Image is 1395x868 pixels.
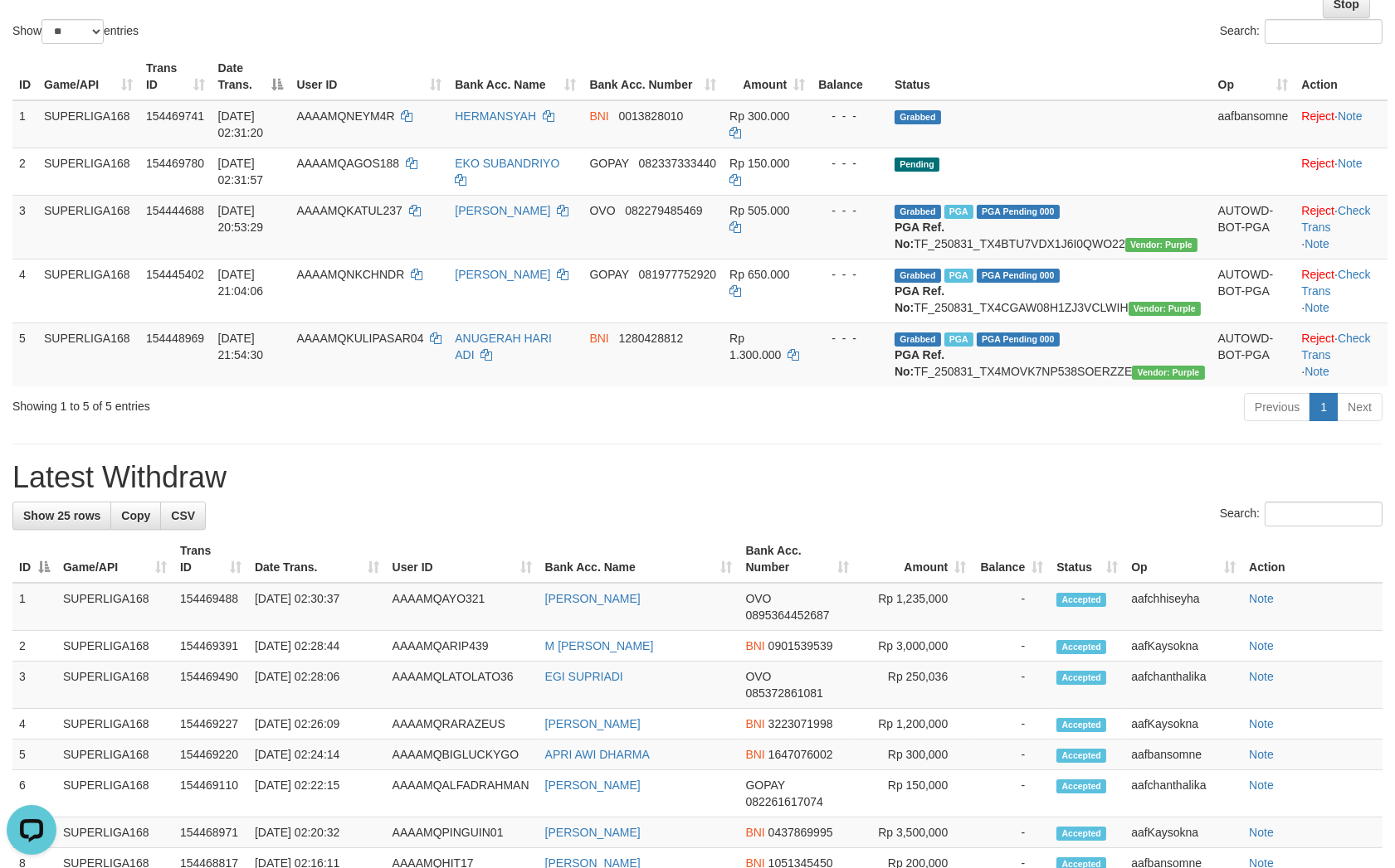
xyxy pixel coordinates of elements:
td: 6 [12,770,56,817]
td: [DATE] 02:22:15 [248,770,386,817]
a: Note [1249,639,1274,652]
a: [PERSON_NAME] [455,268,550,281]
td: 4 [12,259,37,322]
span: Copy 085372861081 to clipboard [745,686,822,700]
select: Showentries [41,19,104,44]
td: AAAAMQAYO321 [386,583,539,631]
td: - [973,662,1050,709]
td: 154468971 [173,817,248,848]
a: Note [1338,109,1363,123]
span: PGA Pending [977,332,1060,347]
th: Trans ID: activate to sort column ascending [173,536,248,583]
td: AUTOWD-BOT-PGA [1212,259,1295,322]
td: Rp 1,200,000 [856,709,973,739]
td: - [973,739,1050,770]
td: aafKaysokna [1124,631,1242,662]
td: Rp 3,500,000 [856,817,973,848]
span: Pending [895,158,939,172]
td: SUPERLIGA168 [37,322,139,386]
span: Copy 0895364452687 to clipboard [745,609,829,622]
span: Marked by aafchhiseyha [944,332,973,347]
td: 154469488 [173,583,248,631]
td: TF_250831_TX4MOVK7NP538SOERZZE [888,322,1212,386]
a: Check Trans [1301,204,1370,234]
a: [PERSON_NAME] [455,204,550,217]
a: M [PERSON_NAME] [545,639,654,652]
td: aafchanthalika [1124,662,1242,709]
a: Note [1305,301,1329,314]
td: SUPERLIGA168 [37,148,139,195]
td: - [973,709,1050,739]
th: Date Trans.: activate to sort column descending [212,53,290,100]
span: Copy 082261617074 to clipboard [745,795,822,808]
a: Note [1249,717,1274,730]
span: [DATE] 02:31:20 [218,109,264,139]
a: ANUGERAH HARI ADI [455,332,552,361]
th: Bank Acc. Name: activate to sort column ascending [539,536,739,583]
a: Note [1249,670,1274,683]
td: SUPERLIGA168 [56,631,173,662]
td: SUPERLIGA168 [56,739,173,770]
a: Reject [1301,332,1334,345]
th: Action [1242,536,1383,583]
td: SUPERLIGA168 [56,709,173,739]
td: SUPERLIGA168 [37,195,139,259]
td: 4 [12,709,56,739]
label: Search: [1220,19,1383,44]
td: AAAAMQARIP439 [386,631,539,662]
td: Rp 1,235,000 [856,583,973,631]
div: - - - [818,330,881,347]
th: Amount: activate to sort column ascending [723,53,812,100]
a: Reject [1301,109,1334,123]
a: APRI AWI DHARMA [545,748,650,761]
span: AAAAMQNEYM4R [296,109,394,123]
b: PGA Ref. No: [895,348,944,378]
a: EGI SUPRIADI [545,670,623,683]
td: AAAAMQPINGUIN01 [386,817,539,848]
a: Reject [1301,204,1334,217]
div: - - - [818,202,881,219]
td: [DATE] 02:20:32 [248,817,386,848]
a: Note [1249,778,1274,792]
td: - [973,583,1050,631]
span: OVO [745,670,771,683]
span: Copy 0901539539 to clipboard [768,639,833,652]
span: Grabbed [895,332,941,347]
span: Rp 505.000 [729,204,789,217]
span: GOPAY [589,268,628,281]
td: AAAAMQRARAZEUS [386,709,539,739]
span: Accepted [1056,671,1106,685]
input: Search: [1265,502,1383,526]
td: AUTOWD-BOT-PGA [1212,195,1295,259]
td: · · [1295,259,1388,322]
td: Rp 150,000 [856,770,973,817]
td: AAAAMQLATOLATO36 [386,662,539,709]
span: BNI [745,639,764,652]
span: Copy 081977752920 to clipboard [639,268,716,281]
span: 154469741 [146,109,204,123]
td: 154469110 [173,770,248,817]
th: User ID: activate to sort column ascending [386,536,539,583]
span: Vendor URL: https://trx4.1velocity.biz [1132,366,1204,380]
span: Copy 1280428812 to clipboard [618,332,683,345]
th: Bank Acc. Number: activate to sort column ascending [739,536,856,583]
td: · [1295,148,1388,195]
a: 1 [1310,393,1338,421]
a: EKO SUBANDRIYO [455,157,559,170]
td: [DATE] 02:24:14 [248,739,386,770]
td: - [973,770,1050,817]
span: BNI [745,717,764,730]
span: Accepted [1056,640,1106,654]
span: Rp 150.000 [729,157,789,170]
td: aafbansomne [1212,100,1295,148]
label: Show entries [12,19,139,44]
a: [PERSON_NAME] [545,592,641,605]
td: 5 [12,322,37,386]
b: PGA Ref. No: [895,284,944,314]
span: Copy 082279485469 to clipboard [625,204,702,217]
td: SUPERLIGA168 [37,259,139,322]
th: Status: activate to sort column ascending [1050,536,1124,583]
td: aafbansomne [1124,739,1242,770]
a: Show 25 rows [12,502,111,530]
th: Date Trans.: activate to sort column ascending [248,536,386,583]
